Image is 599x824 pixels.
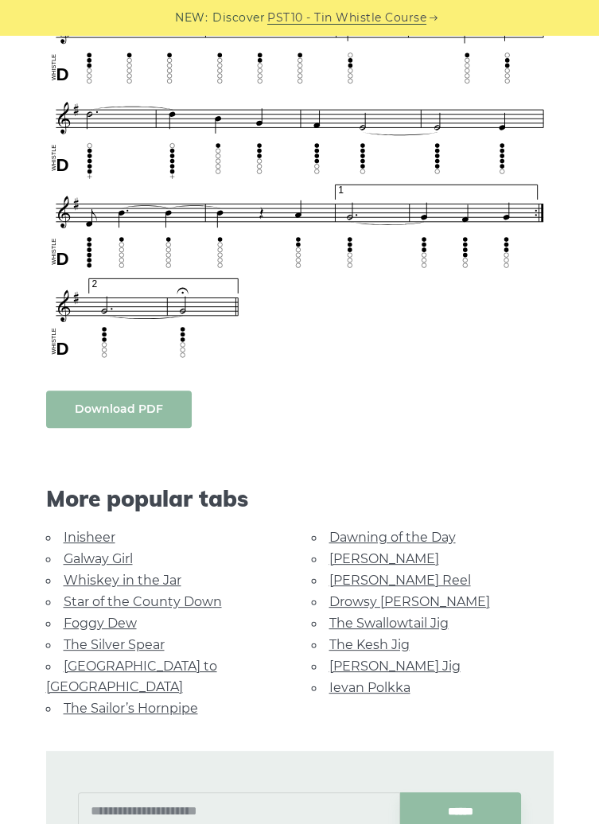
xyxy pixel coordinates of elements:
a: Galway Girl [64,551,133,566]
a: Ievan Polkka [329,680,410,695]
a: Inisheer [64,530,115,545]
a: Foggy Dew [64,616,137,631]
a: The Silver Spear [64,637,165,652]
a: Star of the County Down [64,594,222,609]
a: The Sailor’s Hornpipe [64,701,198,716]
a: Whiskey in the Jar [64,573,181,588]
a: Dawning of the Day [329,530,456,545]
a: Download PDF [46,391,192,428]
span: More popular tabs [46,485,554,512]
a: The Swallowtail Jig [329,616,449,631]
a: [PERSON_NAME] Reel [329,573,471,588]
a: [GEOGRAPHIC_DATA] to [GEOGRAPHIC_DATA] [46,659,217,694]
span: Discover [212,9,265,27]
a: [PERSON_NAME] Jig [329,659,461,674]
a: PST10 - Tin Whistle Course [267,9,426,27]
span: NEW: [175,9,208,27]
a: The Kesh Jig [329,637,410,652]
a: Drowsy [PERSON_NAME] [329,594,490,609]
a: [PERSON_NAME] [329,551,439,566]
